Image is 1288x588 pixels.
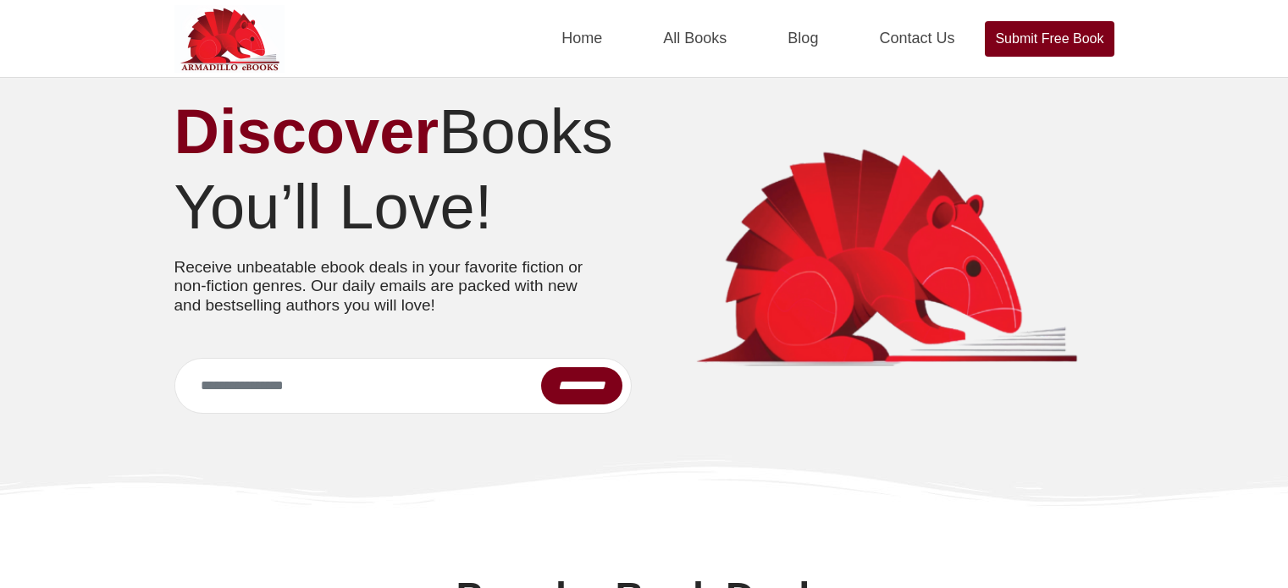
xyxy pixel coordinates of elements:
[985,21,1114,57] a: Submit Free Book
[174,96,439,167] strong: Discover
[174,5,285,73] img: Armadilloebooks
[174,95,632,245] h1: Books You’ll Love!
[657,147,1114,374] img: armadilloebooks
[174,258,606,316] p: Receive unbeatable ebook deals in your favorite fiction or non-fiction genres. Our daily emails a...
